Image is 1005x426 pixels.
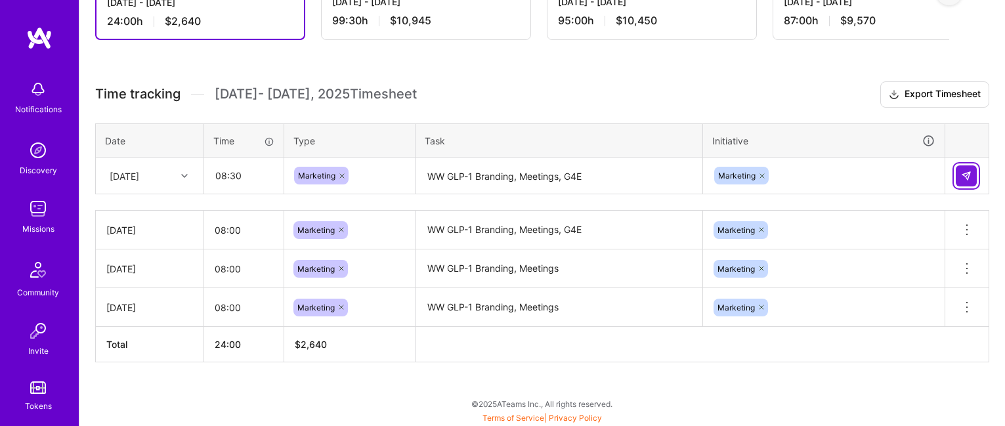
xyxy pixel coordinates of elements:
span: $2,640 [165,14,201,28]
div: [DATE] [106,301,193,314]
div: null [956,165,978,186]
div: Community [17,286,59,299]
div: Tokens [25,399,52,413]
img: Submit [961,171,972,181]
div: 99:30 h [332,14,520,28]
th: Date [96,123,204,158]
span: Marketing [297,225,335,235]
input: HH:MM [205,158,283,193]
img: discovery [25,137,51,163]
span: Marketing [717,303,755,312]
div: [DATE] [110,169,139,182]
a: Privacy Policy [549,413,602,423]
div: 87:00 h [784,14,972,28]
th: Type [284,123,416,158]
input: HH:MM [204,213,284,247]
div: 24:00 h [107,14,293,28]
input: HH:MM [204,251,284,286]
i: icon Download [889,88,899,102]
img: Invite [25,318,51,344]
textarea: WW GLP-1 Branding, Meetings, G4E [417,212,701,249]
span: $10,945 [390,14,431,28]
span: Time tracking [95,86,181,102]
div: Time [213,134,274,148]
textarea: WW GLP-1 Branding, Meetings, G4E [417,159,701,194]
div: Initiative [712,133,935,148]
img: Community [22,254,54,286]
img: tokens [30,381,46,394]
div: [DATE] [106,262,193,276]
span: Marketing [717,264,755,274]
span: Marketing [717,225,755,235]
span: $ 2,640 [295,339,327,350]
button: Export Timesheet [880,81,989,108]
input: HH:MM [204,290,284,325]
span: [DATE] - [DATE] , 2025 Timesheet [215,86,417,102]
th: Total [96,327,204,362]
span: $10,450 [616,14,657,28]
img: bell [25,76,51,102]
span: | [482,413,602,423]
th: 24:00 [204,327,284,362]
span: Marketing [297,303,335,312]
div: Invite [28,344,49,358]
span: Marketing [298,171,335,181]
span: Marketing [718,171,756,181]
span: $9,570 [840,14,876,28]
span: Marketing [297,264,335,274]
i: icon Chevron [181,173,188,179]
div: Missions [22,222,54,236]
textarea: WW GLP-1 Branding, Meetings [417,251,701,287]
a: Terms of Service [482,413,544,423]
div: Notifications [15,102,62,116]
div: © 2025 ATeams Inc., All rights reserved. [79,387,1005,420]
img: logo [26,26,53,50]
div: [DATE] [106,223,193,237]
th: Task [416,123,703,158]
textarea: WW GLP-1 Branding, Meetings [417,289,701,326]
div: Discovery [20,163,57,177]
img: teamwork [25,196,51,222]
div: 95:00 h [558,14,746,28]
